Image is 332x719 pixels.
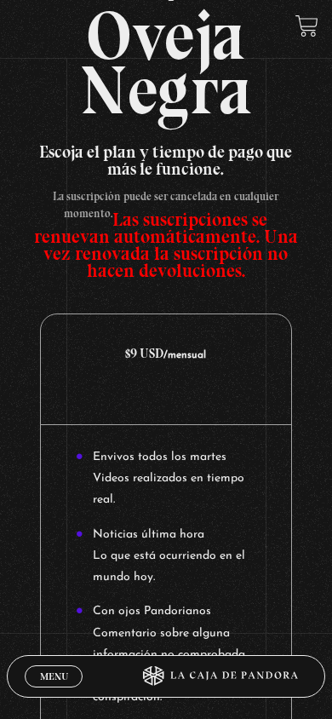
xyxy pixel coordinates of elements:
span: La suscripción puede ser cancelada en cualquier momento. [34,173,298,271]
p: $9 USD [41,331,292,425]
li: Noticias última hora Lo que está ocurriendo en el mundo hoy. [76,524,256,589]
span: /mensual [163,350,206,360]
h3: Escoja el plan y tiempo de pago que más le funcione. [26,143,306,262]
a: View your shopping cart [295,14,318,37]
span: Las suscripciones se renuevan automáticamente. Una vez renovada la suscripción no hacen devolucio... [34,191,298,282]
li: Envivos todos los martes Videos realizados en tiempo real. [76,446,256,511]
span: Cerrar [34,685,74,697]
span: Menu [40,671,68,682]
li: Con ojos Pandorianos Comentario sobre alguna información no comprobada oficialmente, considerada ... [76,601,256,708]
